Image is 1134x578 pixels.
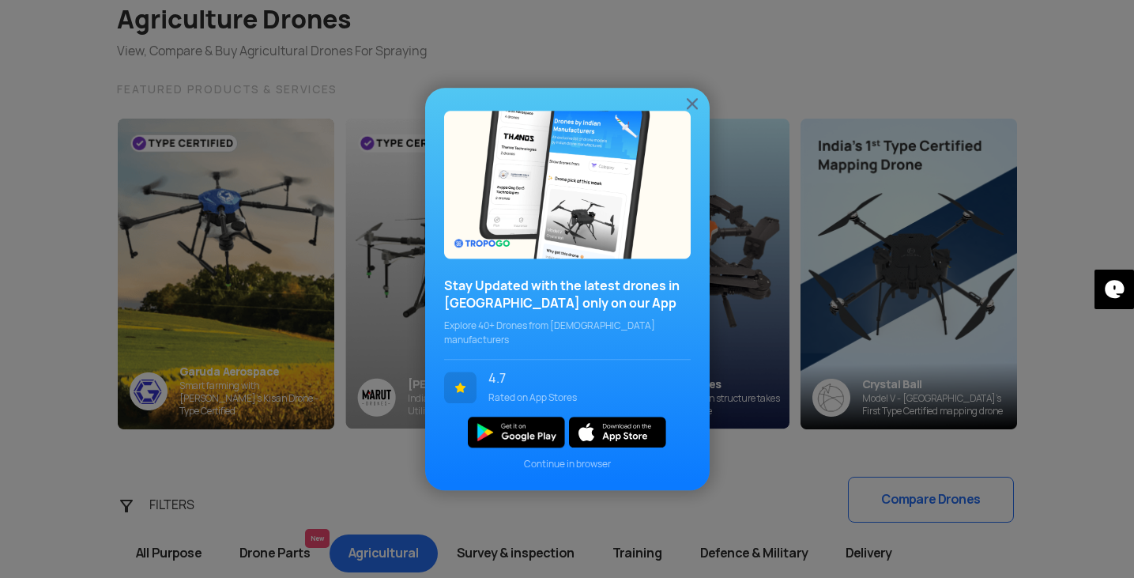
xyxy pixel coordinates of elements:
[569,417,666,448] img: ios_new.svg
[444,278,691,312] h3: Stay Updated with the latest drones in [GEOGRAPHIC_DATA] only on our App
[488,372,679,386] span: 4.7
[468,417,565,448] img: img_playstore.png
[488,391,679,405] span: Rated on App Stores
[683,94,702,113] img: ic_close.png
[444,457,691,471] span: Continue in browser
[444,111,691,259] img: bg_popupSky.png
[444,319,691,347] span: Explore 40+ Drones from [DEMOGRAPHIC_DATA] manufacturers
[444,372,477,403] img: ic_star.svg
